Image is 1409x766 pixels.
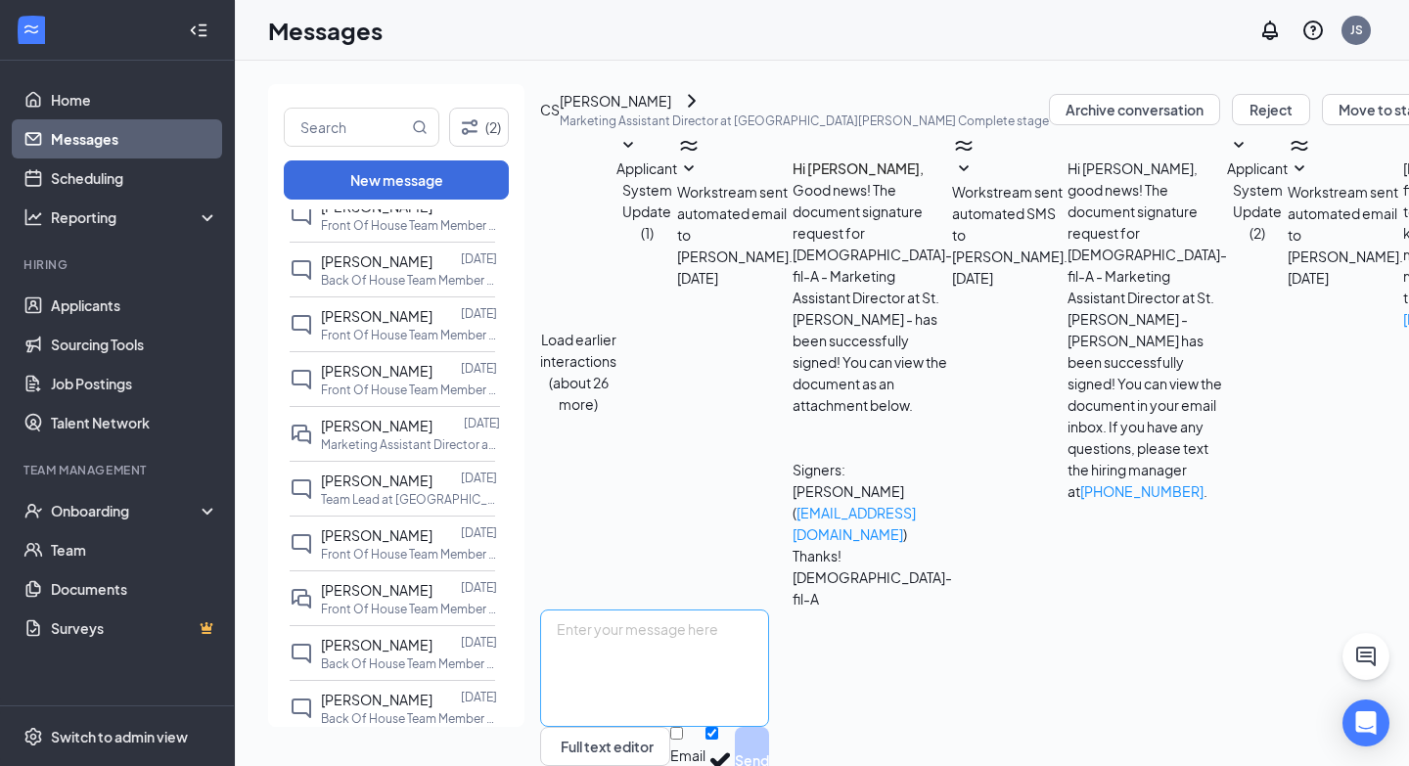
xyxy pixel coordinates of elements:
[290,697,313,720] svg: ChatInactive
[285,109,408,146] input: Search
[51,364,218,403] a: Job Postings
[461,689,497,705] p: [DATE]
[51,501,202,520] div: Onboarding
[51,80,218,119] a: Home
[793,545,952,566] p: Thanks!
[284,160,509,200] button: New message
[1227,134,1250,158] svg: SmallChevronDown
[461,250,497,267] p: [DATE]
[793,179,952,416] p: Good news! The document signature request for [DEMOGRAPHIC_DATA]-fil-A - Marketing Assistant Dire...
[321,691,432,708] span: [PERSON_NAME]
[51,403,218,442] a: Talent Network
[449,108,509,147] button: Filter (2)
[290,423,313,446] svg: DoubleChat
[290,477,313,501] svg: ChatInactive
[321,526,432,544] span: [PERSON_NAME]
[23,501,43,520] svg: UserCheck
[461,524,497,541] p: [DATE]
[1080,482,1204,500] a: [PHONE_NUMBER]
[458,115,481,139] svg: Filter
[1301,19,1325,42] svg: QuestionInfo
[670,727,683,740] input: Email
[461,305,497,322] p: [DATE]
[540,99,560,120] div: CS
[189,21,208,40] svg: Collapse
[23,207,43,227] svg: Analysis
[268,14,383,47] h1: Messages
[705,727,718,740] input: SMS
[1227,159,1288,242] span: Applicant System Update (2)
[51,286,218,325] a: Applicants
[321,436,497,453] p: Marketing Assistant Director at [GEOGRAPHIC_DATA][PERSON_NAME]
[321,636,432,653] span: [PERSON_NAME]
[1354,645,1378,668] svg: ChatActive
[290,203,313,227] svg: ChatInactive
[461,634,497,651] p: [DATE]
[677,158,701,181] svg: SmallChevronDown
[1342,699,1389,746] div: Open Intercom Messenger
[793,504,916,543] a: [EMAIL_ADDRESS][DOMAIN_NAME]
[464,415,500,431] p: [DATE]
[51,325,218,364] a: Sourcing Tools
[1232,94,1310,125] button: Reject
[321,307,432,325] span: [PERSON_NAME]
[677,134,701,158] svg: WorkstreamLogo
[680,89,704,113] svg: ChevronRight
[321,601,497,617] p: Front Of House Team Member at [GEOGRAPHIC_DATA][PERSON_NAME]
[1227,134,1288,244] button: SmallChevronDownApplicant System Update (2)
[952,183,1068,265] span: Workstream sent automated SMS to [PERSON_NAME].
[51,207,219,227] div: Reporting
[461,360,497,377] p: [DATE]
[51,119,218,158] a: Messages
[1068,159,1227,500] span: Hi [PERSON_NAME], good news! The document signature request for [DEMOGRAPHIC_DATA]-fil-A - Market...
[51,158,218,198] a: Scheduling
[461,470,497,486] p: [DATE]
[321,710,497,727] p: Back Of House Team Member at [GEOGRAPHIC_DATA][PERSON_NAME]
[321,655,497,672] p: Back Of House Team Member at [GEOGRAPHIC_DATA][PERSON_NAME]
[670,745,705,765] div: Email
[23,462,214,478] div: Team Management
[321,252,432,270] span: [PERSON_NAME]
[616,159,677,242] span: Applicant System Update (1)
[952,267,993,289] span: [DATE]
[616,134,677,244] button: SmallChevronDownApplicant System Update (1)
[1342,633,1389,680] button: ChatActive
[560,113,1049,129] p: Marketing Assistant Director at [GEOGRAPHIC_DATA][PERSON_NAME] Complete stage
[290,642,313,665] svg: ChatInactive
[321,472,432,489] span: [PERSON_NAME]
[616,134,640,158] svg: SmallChevronDown
[321,327,497,343] p: Front Of House Team Member at [GEOGRAPHIC_DATA][PERSON_NAME]
[22,20,41,39] svg: WorkstreamLogo
[540,329,616,415] button: Load earlier interactions (about 26 more)
[51,530,218,569] a: Team
[540,727,670,766] button: Full text editorPen
[51,727,188,746] div: Switch to admin view
[412,119,428,135] svg: MagnifyingGlass
[23,727,43,746] svg: Settings
[793,480,952,545] p: [PERSON_NAME] ( )
[1049,94,1220,125] button: Archive conversation
[290,258,313,282] svg: ChatInactive
[321,272,497,289] p: Back Of House Team Member at [GEOGRAPHIC_DATA][PERSON_NAME]
[677,183,793,265] span: Workstream sent automated email to [PERSON_NAME].
[321,417,432,434] span: [PERSON_NAME]
[321,217,497,234] p: Front Of House Team Member at [GEOGRAPHIC_DATA][PERSON_NAME]
[290,532,313,556] svg: ChatInactive
[793,566,952,609] p: [DEMOGRAPHIC_DATA]-fil-A
[321,491,497,508] p: Team Lead at [GEOGRAPHIC_DATA][PERSON_NAME]
[677,267,718,289] span: [DATE]
[1288,183,1403,265] span: Workstream sent automated email to [PERSON_NAME].
[23,256,214,273] div: Hiring
[793,459,952,480] p: Signers:
[290,587,313,610] svg: DoubleChat
[952,158,976,181] svg: SmallChevronDown
[290,368,313,391] svg: ChatInactive
[793,158,952,179] h4: Hi [PERSON_NAME],
[1288,134,1311,158] svg: WorkstreamLogo
[321,546,497,563] p: Front Of House Team Member at [GEOGRAPHIC_DATA][PERSON_NAME]
[560,90,671,112] div: [PERSON_NAME]
[290,313,313,337] svg: ChatInactive
[1258,19,1282,42] svg: Notifications
[1350,22,1363,38] div: JS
